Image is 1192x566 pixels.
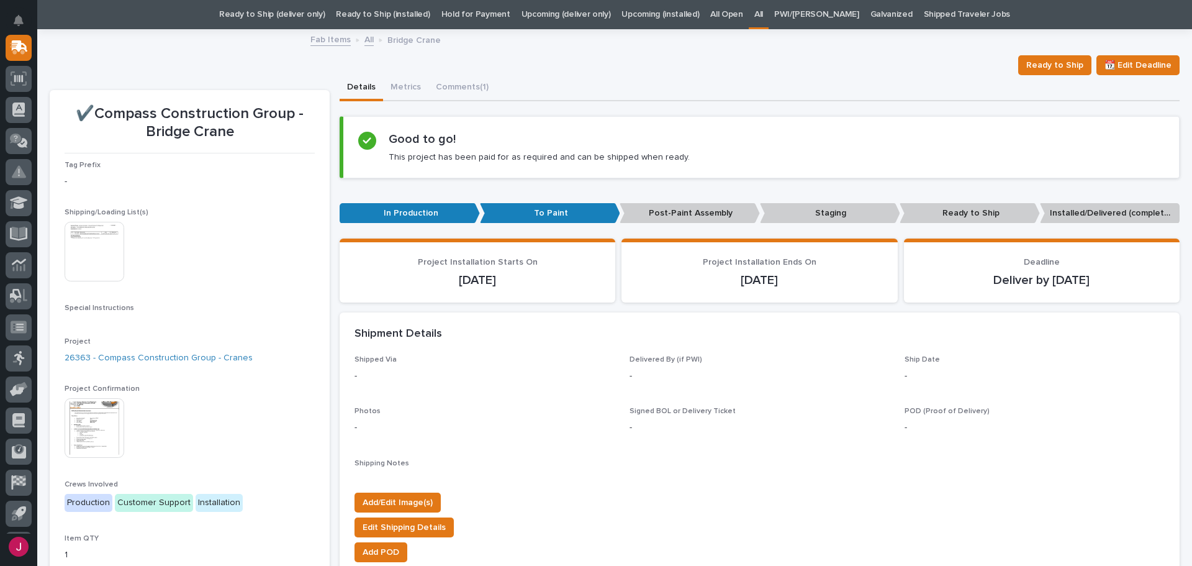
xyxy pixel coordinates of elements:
[65,209,148,216] span: Shipping/Loading List(s)
[636,273,882,288] p: [DATE]
[363,545,399,560] span: Add POD
[364,32,374,46] a: All
[389,132,456,147] h2: Good to go!
[760,203,900,224] p: Staging
[383,75,428,101] button: Metrics
[354,356,397,363] span: Shipped Via
[354,327,442,341] h2: Shipment Details
[65,352,253,365] a: 26363 - Compass Construction Group - Cranes
[65,549,315,562] p: 1
[1026,58,1083,73] span: Ready to Ship
[630,370,890,383] p: -
[65,481,118,488] span: Crews Involved
[630,421,890,434] p: -
[1040,203,1180,224] p: Installed/Delivered (completely done)
[6,7,32,34] button: Notifications
[480,203,620,224] p: To Paint
[65,535,99,542] span: Item QTY
[354,408,381,415] span: Photos
[340,203,480,224] p: In Production
[310,32,351,46] a: Fab Items
[354,493,441,513] button: Add/Edit Image(s)
[65,338,91,345] span: Project
[905,370,1165,383] p: -
[354,370,615,383] p: -
[905,421,1165,434] p: -
[389,152,690,163] p: This project has been paid for as required and can be shipped when ready.
[1096,55,1180,75] button: 📆 Edit Deadline
[65,162,101,169] span: Tag Prefix
[905,408,990,415] span: POD (Proof of Delivery)
[363,495,433,510] span: Add/Edit Image(s)
[65,175,315,188] p: -
[620,203,760,224] p: Post-Paint Assembly
[703,258,816,267] span: Project Installation Ends On
[905,356,940,363] span: Ship Date
[630,356,702,363] span: Delivered By (if PWI)
[630,408,736,415] span: Signed BOL or Delivery Ticket
[387,32,441,46] p: Bridge Crane
[1024,258,1060,267] span: Deadline
[354,273,600,288] p: [DATE]
[428,75,496,101] button: Comments (1)
[363,520,446,535] span: Edit Shipping Details
[65,105,315,141] p: ✔️Compass Construction Group - Bridge Crane
[900,203,1040,224] p: Ready to Ship
[340,75,383,101] button: Details
[196,494,243,512] div: Installation
[65,494,112,512] div: Production
[1018,55,1091,75] button: Ready to Ship
[354,518,454,537] button: Edit Shipping Details
[919,273,1165,288] p: Deliver by [DATE]
[418,258,538,267] span: Project Installation Starts On
[354,542,407,562] button: Add POD
[16,15,32,35] div: Notifications
[1104,58,1172,73] span: 📆 Edit Deadline
[354,421,615,434] p: -
[65,304,134,312] span: Special Instructions
[6,534,32,560] button: users-avatar
[65,385,140,393] span: Project Confirmation
[354,460,409,467] span: Shipping Notes
[115,494,193,512] div: Customer Support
